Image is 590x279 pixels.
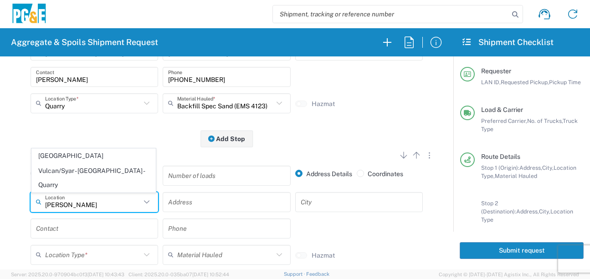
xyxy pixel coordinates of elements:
span: City, [539,208,550,215]
span: Copyright © [DATE]-[DATE] Agistix Inc., All Rights Reserved [439,270,579,279]
span: Vulcan/Syar - [GEOGRAPHIC_DATA] - Quarry [32,164,155,192]
h2: Shipment Checklist [462,37,554,48]
span: Requester [481,67,511,75]
span: Server: 2025.20.0-970904bc0f3 [11,272,124,277]
span: Address, [519,164,542,171]
img: pge [11,4,47,25]
span: Preferred Carrier, [481,117,527,124]
span: Requested Pickup, [501,79,549,86]
label: Address Details [295,170,352,178]
span: [DATE] 10:52:44 [192,272,229,277]
span: Pickup Time [549,79,581,86]
span: Route Details [481,153,520,160]
button: Submit request [460,242,584,259]
label: Hazmat [312,251,335,259]
span: Address, [516,208,539,215]
a: Support [284,271,307,277]
span: [DATE] 10:43:43 [87,272,124,277]
span: City, [542,164,554,171]
span: [GEOGRAPHIC_DATA] [32,149,155,163]
input: Shipment, tracking or reference number [273,5,509,23]
label: Coordinates [357,170,403,178]
span: Client: 2025.20.0-035ba07 [128,272,229,277]
h2: Aggregate & Spoils Shipment Request [11,37,158,48]
span: No. of Trucks, [527,117,563,124]
label: Hazmat [312,100,335,108]
span: Load & Carrier [481,106,523,113]
span: Stop 2 (Destination) [31,148,90,156]
span: LAN ID, [481,79,501,86]
span: Material Hauled [495,172,537,179]
a: Feedback [306,271,329,277]
span: Stop 1 (Origin): [481,164,519,171]
span: Stop 2 (Destination): [481,200,516,215]
button: Add Stop [200,130,253,147]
